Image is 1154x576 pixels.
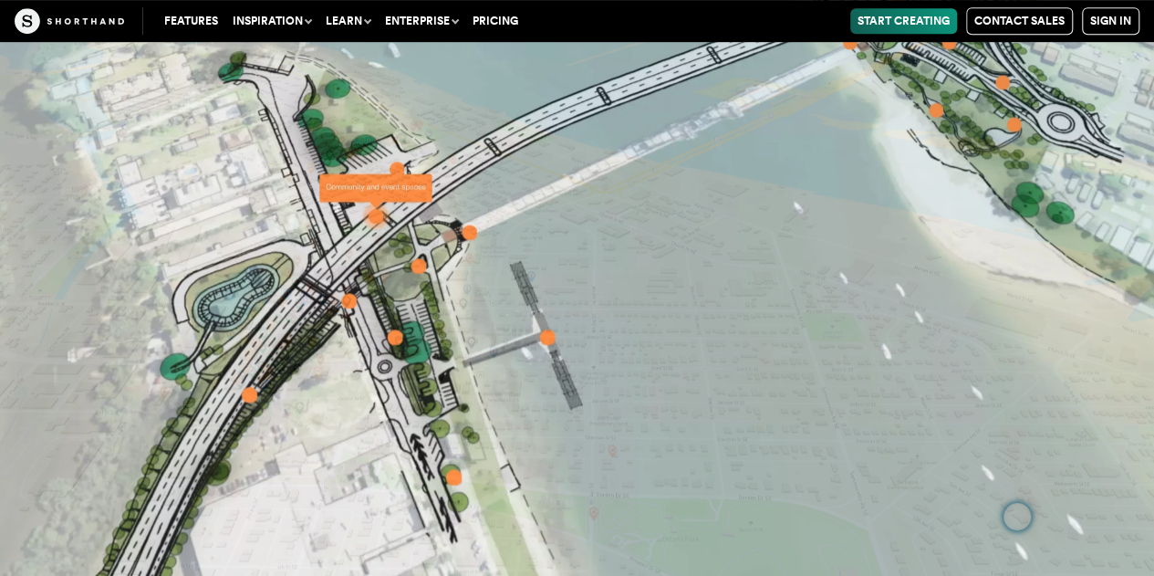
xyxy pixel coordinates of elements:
[225,8,318,34] button: Inspiration
[465,8,525,34] a: Pricing
[318,8,378,34] button: Learn
[378,8,465,34] button: Enterprise
[850,8,957,34] a: Start Creating
[157,8,225,34] a: Features
[1082,7,1139,35] a: Sign in
[15,8,124,34] img: The Craft
[966,7,1073,35] a: Contact Sales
